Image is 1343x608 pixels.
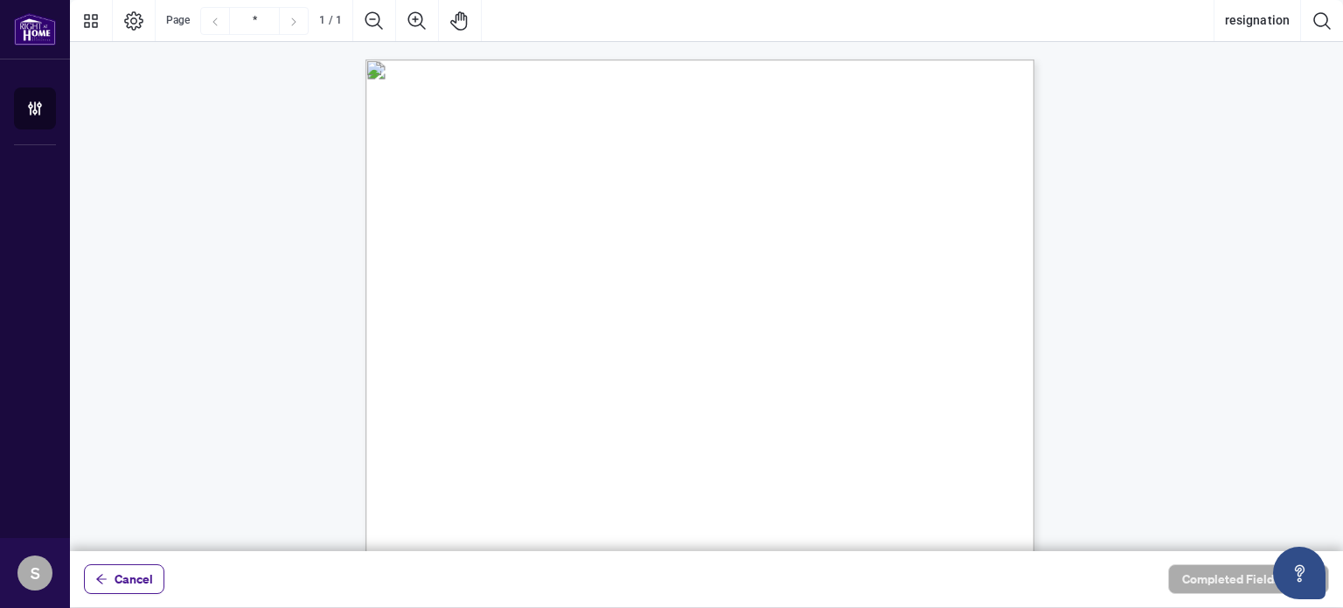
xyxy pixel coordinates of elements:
[14,13,56,45] img: logo
[31,561,40,585] span: S
[1168,564,1329,594] button: Completed Fields 0 of 0
[115,565,153,593] span: Cancel
[95,573,108,585] span: arrow-left
[1273,547,1326,599] button: Open asap
[84,564,164,594] button: Cancel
